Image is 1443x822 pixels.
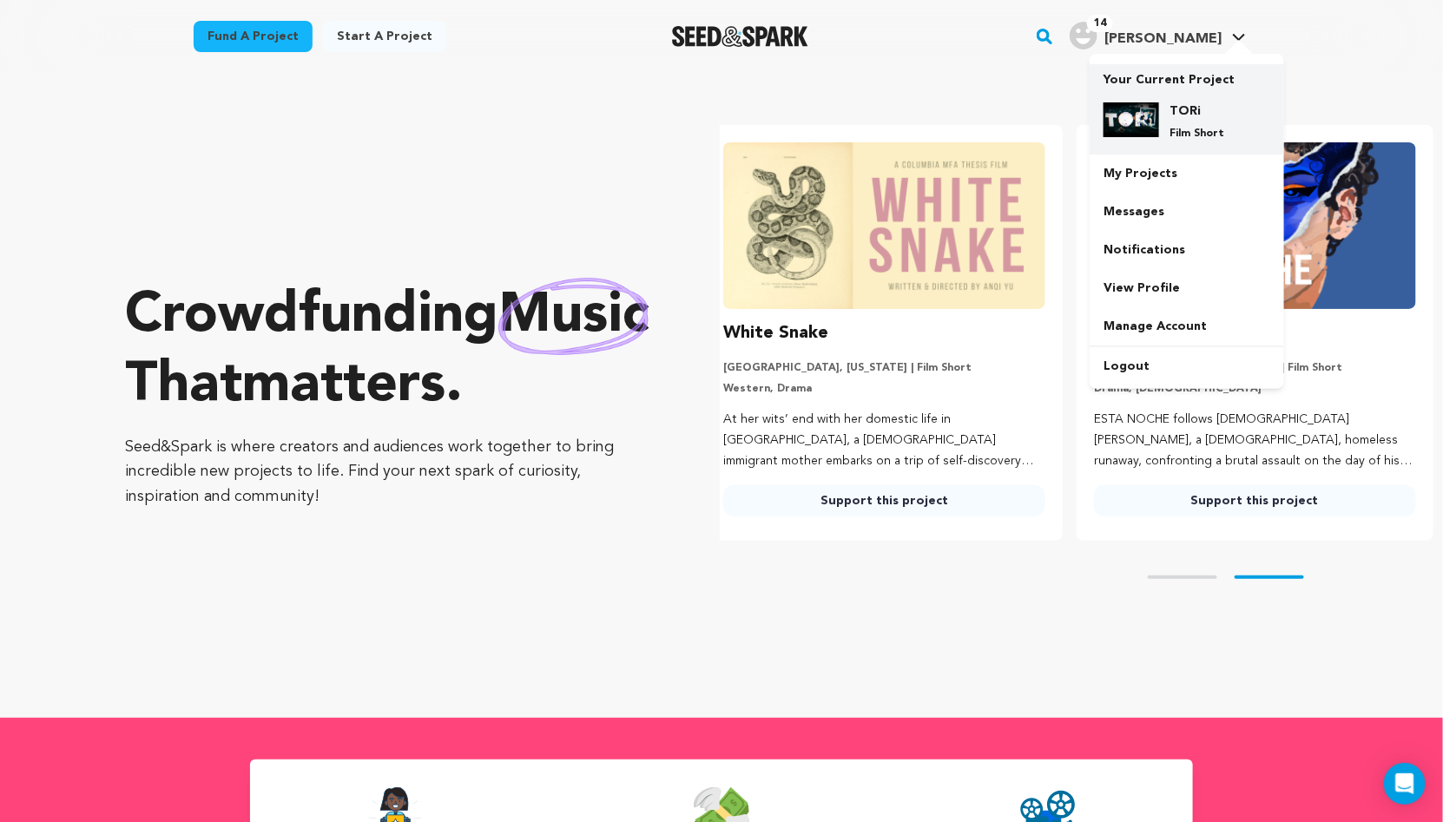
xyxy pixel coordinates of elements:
p: [GEOGRAPHIC_DATA], [US_STATE] | Film Short [723,361,1045,375]
a: Steven F.'s Profile [1066,18,1249,49]
div: Open Intercom Messenger [1384,763,1426,805]
span: matters [242,358,445,414]
h3: White Snake [723,319,828,347]
p: Western, Drama [723,382,1045,396]
a: View Profile [1090,269,1284,307]
div: Steven F.'s Profile [1070,22,1222,49]
a: Your Current Project TORi Film Short [1104,64,1270,155]
a: Start a project [323,21,446,52]
span: [PERSON_NAME] [1104,32,1222,46]
img: 1023e81cbf1ff1b0.jpg [1104,102,1159,137]
p: Your Current Project [1104,64,1270,89]
img: White Snake image [723,142,1045,309]
img: user.png [1070,22,1097,49]
a: Messages [1090,193,1284,231]
p: Seed&Spark is where creators and audiences work together to bring incredible new projects to life... [125,435,650,510]
a: Support this project [723,485,1045,516]
a: Logout [1090,347,1284,385]
span: Steven F.'s Profile [1066,18,1249,55]
p: ESTA NOCHE follows [DEMOGRAPHIC_DATA] [PERSON_NAME], a [DEMOGRAPHIC_DATA], homeless runaway, conf... [1094,410,1416,471]
h4: TORi [1170,102,1232,120]
a: My Projects [1090,155,1284,193]
a: Notifications [1090,231,1284,269]
p: Film Short [1170,127,1232,141]
a: Seed&Spark Homepage [672,26,808,47]
p: Drama, [DEMOGRAPHIC_DATA] [1094,382,1416,396]
p: At her wits’ end with her domestic life in [GEOGRAPHIC_DATA], a [DEMOGRAPHIC_DATA] immigrant moth... [723,410,1045,471]
img: Seed&Spark Logo Dark Mode [672,26,808,47]
span: 14 [1087,15,1113,32]
p: Crowdfunding that . [125,282,650,421]
a: Fund a project [194,21,313,52]
a: Manage Account [1090,307,1284,345]
a: Support this project [1094,485,1416,516]
img: hand sketched image [498,278,649,355]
